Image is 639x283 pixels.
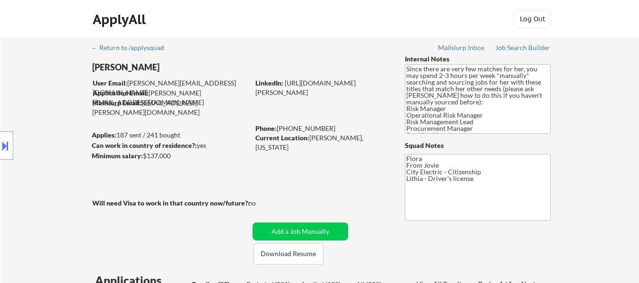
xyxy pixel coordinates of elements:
div: [PERSON_NAME][EMAIL_ADDRESS][DOMAIN_NAME] [93,78,249,97]
button: Log Out [514,9,551,28]
div: 187 sent / 241 bought [92,130,249,140]
div: ApplyAll [93,11,149,27]
div: Mailslurp Inbox [438,44,485,51]
strong: Current Location: [255,134,309,142]
div: Internal Notes [405,54,551,64]
button: Add a Job Manually [253,223,348,240]
div: Job Search Builder [495,44,551,51]
a: Job Search Builder [495,44,551,53]
div: [EMAIL_ADDRESS][PERSON_NAME][DOMAIN_NAME] [92,98,249,117]
a: ← Return to /applysquad [91,44,173,53]
button: Download Resume [254,243,324,265]
strong: Will need Visa to work in that country now/future?: [92,199,250,207]
div: [PERSON_NAME] [92,61,287,73]
div: Squad Notes [405,141,551,150]
strong: LinkedIn: [255,79,283,87]
div: [PERSON_NAME][EMAIL_ADDRESS][DOMAIN_NAME] [93,88,249,107]
div: ← Return to /applysquad [91,44,173,51]
strong: Phone: [255,124,277,132]
div: $137,000 [92,151,249,161]
a: Mailslurp Inbox [438,44,485,53]
a: [URL][DOMAIN_NAME][PERSON_NAME] [255,79,356,96]
div: [PERSON_NAME], [US_STATE] [255,133,389,152]
div: no [248,198,275,208]
div: [PHONE_NUMBER] [255,124,389,133]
